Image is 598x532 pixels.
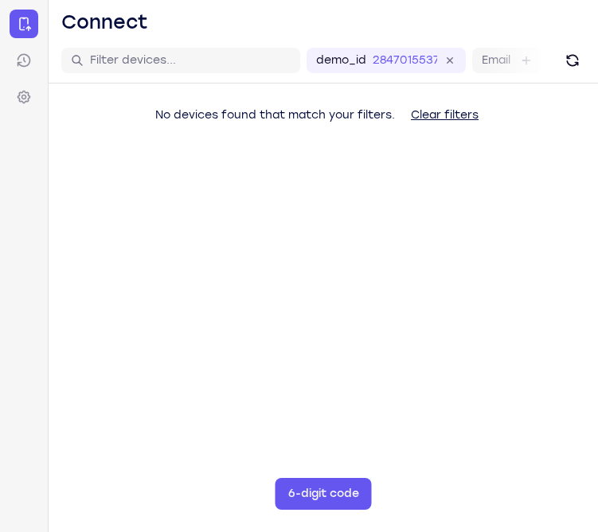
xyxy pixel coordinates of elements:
a: Sessions [10,46,38,75]
h1: Connect [61,10,148,35]
button: Refresh [560,48,585,73]
a: Connect [10,10,38,38]
a: Settings [10,83,38,111]
label: Email [482,52,510,68]
span: No devices found that match your filters. [155,108,395,122]
input: Filter devices... [90,52,291,68]
button: Clear filters [398,99,491,131]
label: demo_id [316,52,366,68]
button: 6-digit code [276,478,372,510]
